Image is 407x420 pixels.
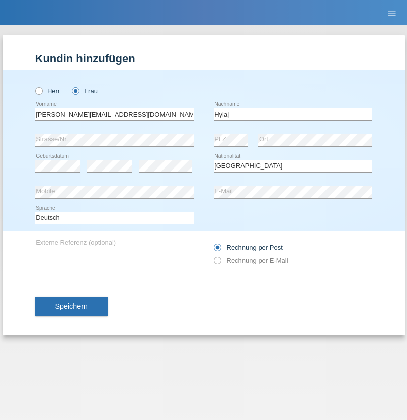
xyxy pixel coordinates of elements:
[382,10,402,16] a: menu
[35,52,372,65] h1: Kundin hinzufügen
[35,87,42,94] input: Herr
[35,87,60,95] label: Herr
[387,8,397,18] i: menu
[214,257,288,264] label: Rechnung per E-Mail
[214,244,283,251] label: Rechnung per Post
[214,257,220,269] input: Rechnung per E-Mail
[214,244,220,257] input: Rechnung per Post
[72,87,78,94] input: Frau
[72,87,98,95] label: Frau
[55,302,88,310] span: Speichern
[35,297,108,316] button: Speichern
